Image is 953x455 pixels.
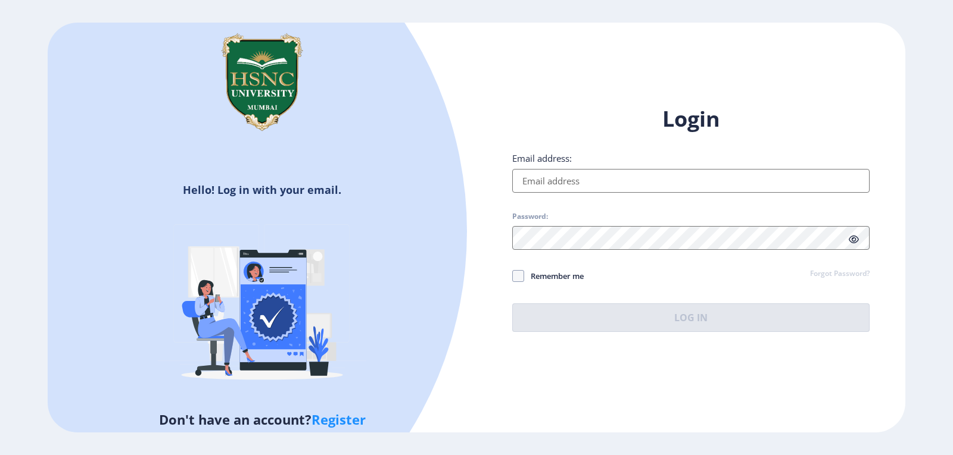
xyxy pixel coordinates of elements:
h5: Don't have an account? [57,410,468,429]
label: Password: [512,212,548,221]
label: Email address: [512,152,572,164]
input: Email address [512,169,870,193]
img: Verified-rafiki.svg [158,202,366,410]
img: hsnc.png [203,23,322,142]
button: Log In [512,303,870,332]
h1: Login [512,105,870,133]
a: Register [312,410,366,428]
span: Remember me [524,269,584,283]
a: Forgot Password? [810,269,870,280]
